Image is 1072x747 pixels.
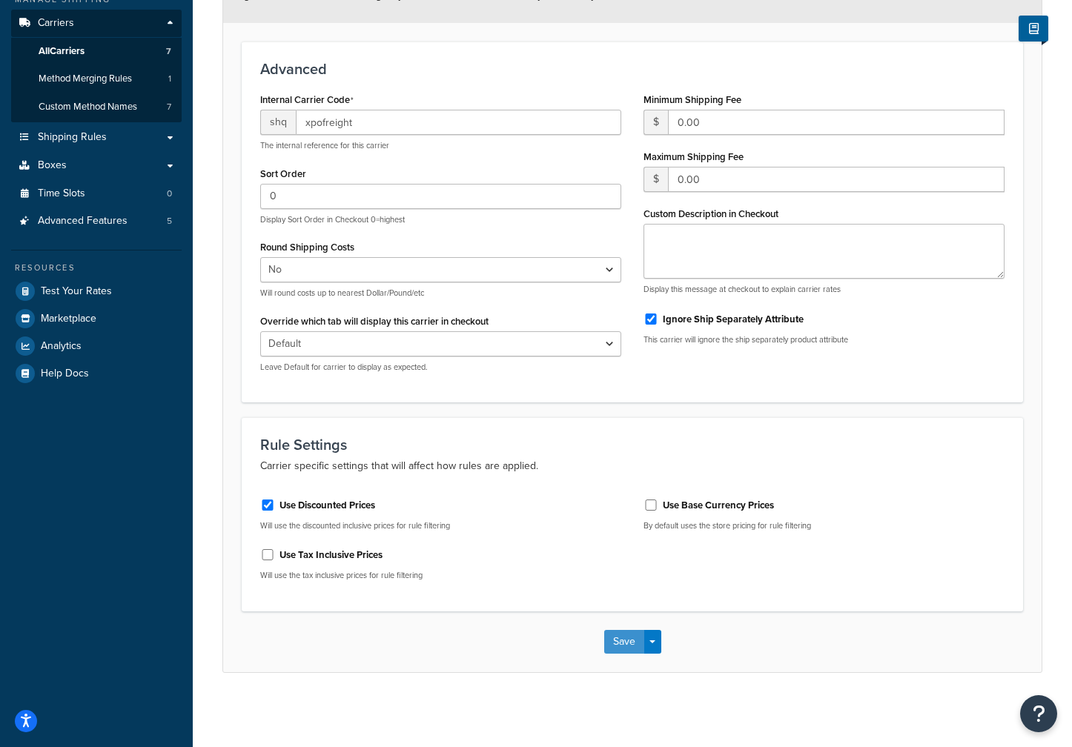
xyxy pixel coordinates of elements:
[41,285,112,298] span: Test Your Rates
[643,520,1005,531] p: By default uses the store pricing for rule filtering
[11,262,182,274] div: Resources
[643,208,778,219] label: Custom Description in Checkout
[604,630,644,654] button: Save
[11,305,182,332] a: Marketplace
[260,214,621,225] p: Display Sort Order in Checkout 0=highest
[260,94,354,106] label: Internal Carrier Code
[38,159,67,172] span: Boxes
[643,151,744,162] label: Maximum Shipping Fee
[260,288,621,299] p: Will round costs up to nearest Dollar/Pound/etc
[643,334,1005,345] p: This carrier will ignore the ship separately product attribute
[41,368,89,380] span: Help Docs
[260,570,621,581] p: Will use the tax inclusive prices for rule filtering
[11,38,182,65] a: AllCarriers7
[1019,16,1048,41] button: Show Help Docs
[643,110,668,135] span: $
[39,101,137,113] span: Custom Method Names
[11,65,182,93] li: Method Merging Rules
[260,168,306,179] label: Sort Order
[39,73,132,85] span: Method Merging Rules
[11,65,182,93] a: Method Merging Rules1
[260,457,1005,475] p: Carrier specific settings that will affect how rules are applied.
[41,340,82,353] span: Analytics
[1020,695,1057,732] button: Open Resource Center
[39,45,85,58] span: All Carriers
[11,207,182,235] a: Advanced Features5
[38,131,107,144] span: Shipping Rules
[167,187,172,200] span: 0
[260,362,621,373] p: Leave Default for carrier to display as expected.
[643,167,668,192] span: $
[166,45,171,58] span: 7
[41,313,96,325] span: Marketplace
[260,316,489,327] label: Override which tab will display this carrier in checkout
[643,284,1005,295] p: Display this message at checkout to explain carrier rates
[11,207,182,235] li: Advanced Features
[279,548,383,562] label: Use Tax Inclusive Prices
[38,17,74,30] span: Carriers
[260,242,354,253] label: Round Shipping Costs
[11,333,182,359] a: Analytics
[167,215,172,228] span: 5
[167,101,171,113] span: 7
[168,73,171,85] span: 1
[260,520,621,531] p: Will use the discounted inclusive prices for rule filtering
[11,124,182,151] a: Shipping Rules
[643,94,741,105] label: Minimum Shipping Fee
[663,499,774,512] label: Use Base Currency Prices
[663,313,804,326] label: Ignore Ship Separately Attribute
[260,61,1005,77] h3: Advanced
[11,93,182,121] a: Custom Method Names7
[38,187,85,200] span: Time Slots
[38,215,128,228] span: Advanced Features
[11,278,182,305] a: Test Your Rates
[11,180,182,207] li: Time Slots
[11,10,182,122] li: Carriers
[11,360,182,387] a: Help Docs
[260,436,1005,453] h3: Rule Settings
[11,93,182,121] li: Custom Method Names
[11,10,182,37] a: Carriers
[11,180,182,207] a: Time Slots0
[260,140,621,151] p: The internal reference for this carrier
[11,152,182,179] a: Boxes
[260,110,296,135] span: shq
[279,499,375,512] label: Use Discounted Prices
